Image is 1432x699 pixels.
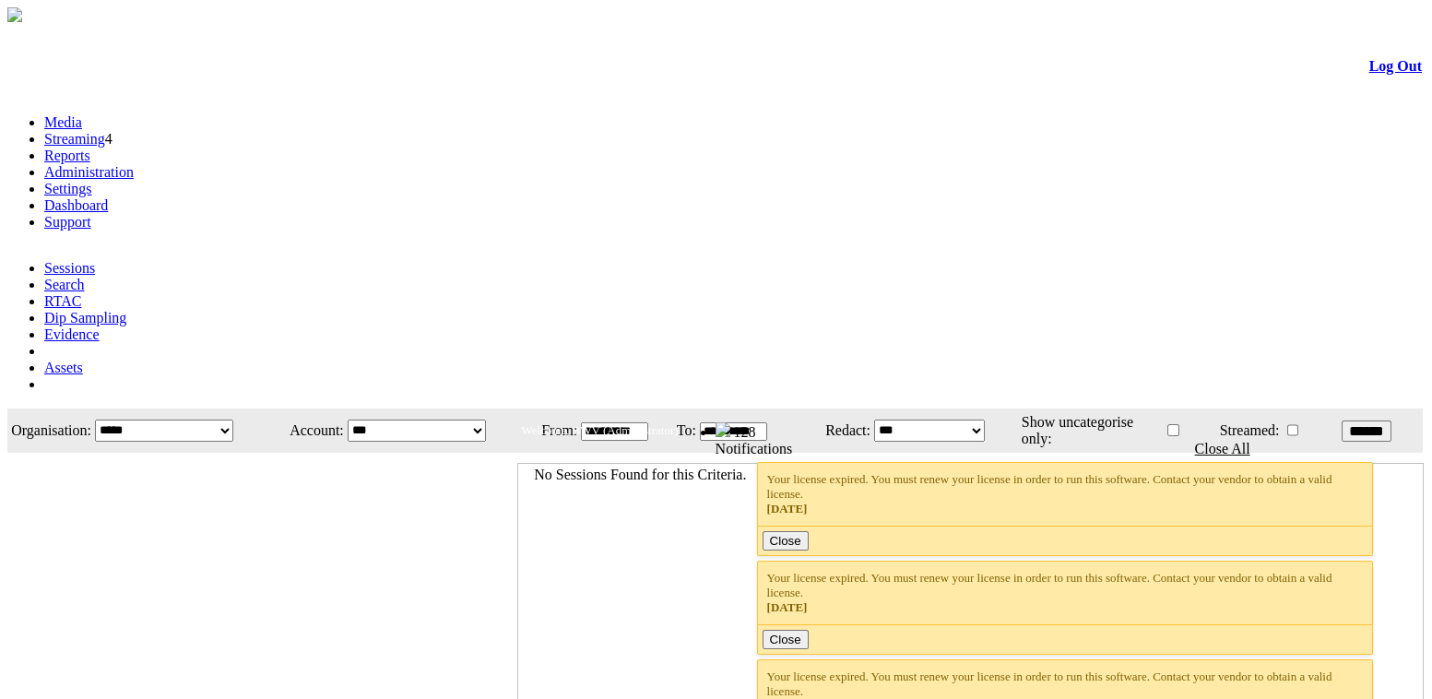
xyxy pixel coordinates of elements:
a: Dashboard [44,197,108,213]
a: Sessions [44,260,95,276]
a: Close All [1195,441,1250,456]
td: Account: [274,410,345,451]
div: Your license expired. You must renew your license in order to run this software. Contact your ven... [767,472,1364,516]
a: Dip Sampling [44,310,126,326]
button: Close [763,531,809,551]
td: Organisation: [9,410,92,451]
span: [DATE] [767,600,808,614]
span: [DATE] [767,502,808,515]
span: 4 [105,131,112,147]
div: Your license expired. You must renew your license in order to run this software. Contact your ven... [767,571,1364,615]
a: Assets [44,360,83,375]
a: Streaming [44,131,105,147]
a: Search [44,277,85,292]
button: Close [763,630,809,649]
a: Administration [44,164,134,180]
a: Reports [44,148,90,163]
span: Welcome, BWV (Administrator) [521,423,678,437]
a: Log Out [1369,58,1422,74]
a: Support [44,214,91,230]
span: 128 [734,424,756,440]
a: Settings [44,181,92,196]
a: Media [44,114,82,130]
img: bell25.png [716,422,730,437]
a: Evidence [44,326,100,342]
img: arrow-3.png [7,7,22,22]
div: Notifications [716,441,1386,457]
a: RTAC [44,293,81,309]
